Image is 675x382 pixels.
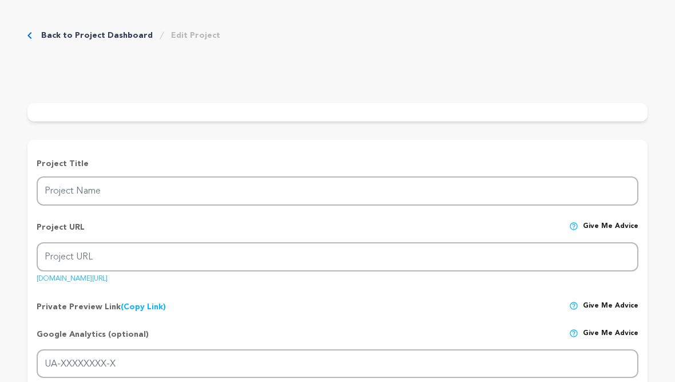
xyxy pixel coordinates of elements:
img: help-circle.svg [569,301,578,310]
input: Project Name [37,176,638,206]
span: Give me advice [583,222,638,242]
a: Back to Project Dashboard [41,30,153,41]
input: Project URL [37,242,638,271]
p: Google Analytics (optional) [37,329,149,349]
div: Breadcrumb [27,30,220,41]
a: (Copy Link) [121,303,166,311]
a: Edit Project [171,30,220,41]
img: help-circle.svg [569,222,578,231]
span: Give me advice [583,301,638,313]
p: Project URL [37,222,85,242]
input: UA-XXXXXXXX-X [37,349,638,379]
p: Project Title [37,158,638,170]
span: Give me advice [583,329,638,349]
a: [DOMAIN_NAME][URL] [37,271,108,282]
p: Private Preview Link [37,301,166,313]
img: help-circle.svg [569,329,578,338]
